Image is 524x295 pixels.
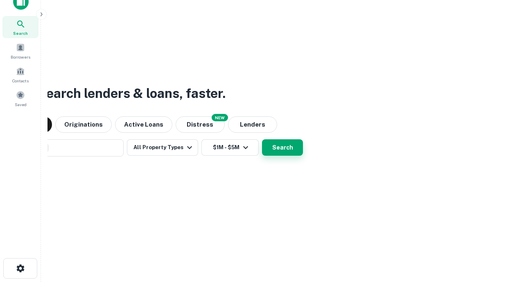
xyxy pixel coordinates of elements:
h3: Search lenders & loans, faster. [37,84,226,103]
button: All Property Types [127,139,198,156]
button: Originations [55,116,112,133]
iframe: Chat Widget [483,229,524,269]
span: Borrowers [11,54,30,60]
button: $1M - $5M [201,139,259,156]
span: Saved [15,101,27,108]
span: Contacts [12,77,29,84]
div: NEW [212,114,228,121]
a: Saved [2,87,38,109]
button: Lenders [228,116,277,133]
button: Active Loans [115,116,172,133]
button: Search [262,139,303,156]
a: Search [2,16,38,38]
a: Contacts [2,64,38,86]
button: Search distressed loans with lien and other non-mortgage details. [176,116,225,133]
a: Borrowers [2,40,38,62]
span: Search [13,30,28,36]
